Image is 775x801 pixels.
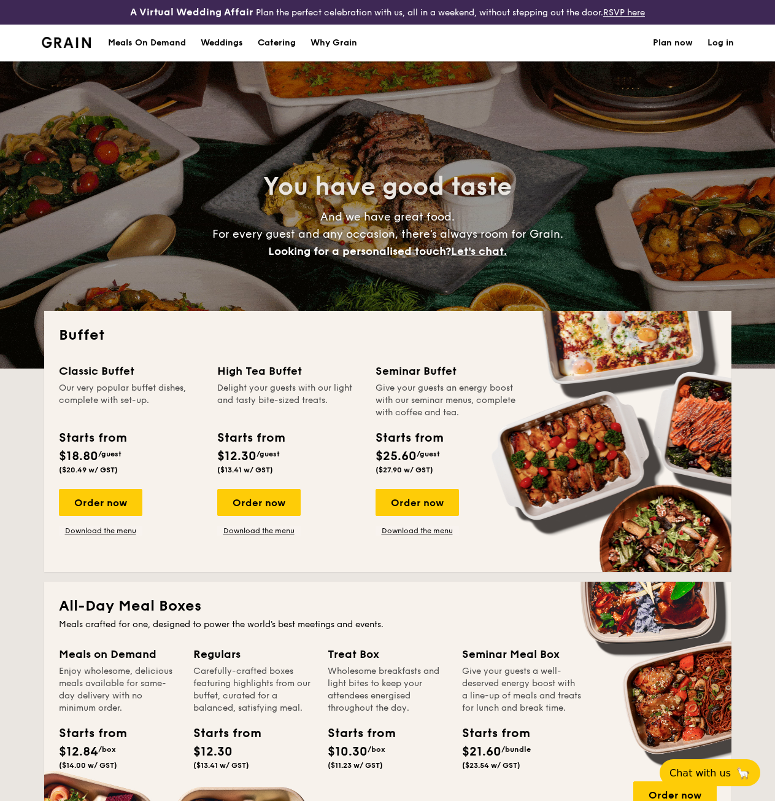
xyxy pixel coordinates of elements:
div: Treat Box [328,646,447,663]
div: Our very popular buffet dishes, complete with set-up. [59,382,202,419]
div: Starts from [376,429,442,447]
span: /guest [256,450,280,458]
div: High Tea Buffet [217,362,361,380]
span: $18.80 [59,449,98,464]
div: Delight your guests with our light and tasty bite-sized treats. [217,382,361,419]
div: Wholesome breakfasts and light bites to keep your attendees energised throughout the day. [328,665,447,714]
div: Starts from [59,429,126,447]
a: Download the menu [376,526,459,536]
div: Classic Buffet [59,362,202,380]
span: And we have great food. For every guest and any occasion, there’s always room for Grain. [212,210,563,258]
a: Weddings [193,25,250,61]
div: Enjoy wholesome, delicious meals available for same-day delivery with no minimum order. [59,665,179,714]
span: You have good taste [263,172,512,201]
div: Regulars [193,646,313,663]
span: Let's chat. [451,244,507,258]
a: Log in [708,25,734,61]
div: Give your guests an energy boost with our seminar menus, complete with coffee and tea. [376,382,519,419]
div: Order now [59,489,142,516]
div: Starts from [193,724,249,743]
h2: All-Day Meal Boxes [59,596,717,616]
a: RSVP here [603,7,645,18]
div: Meals On Demand [108,25,186,61]
a: Catering [250,25,303,61]
h1: Catering [258,25,296,61]
span: $12.30 [193,744,233,759]
div: Order now [217,489,301,516]
span: /box [98,745,116,754]
div: Seminar Meal Box [462,646,582,663]
div: Carefully-crafted boxes featuring highlights from our buffet, curated for a balanced, satisfying ... [193,665,313,714]
div: Seminar Buffet [376,362,519,380]
a: Meals On Demand [101,25,193,61]
span: $21.60 [462,744,501,759]
div: Meals crafted for one, designed to power the world's best meetings and events. [59,619,717,631]
span: $10.30 [328,744,368,759]
span: ($14.00 w/ GST) [59,761,117,770]
div: Starts from [462,724,517,743]
button: Chat with us🦙 [660,759,760,786]
a: Why Grain [303,25,364,61]
div: Starts from [217,429,284,447]
span: ($23.54 w/ GST) [462,761,520,770]
div: Meals on Demand [59,646,179,663]
h4: A Virtual Wedding Affair [130,5,253,20]
span: $12.30 [217,449,256,464]
div: Starts from [328,724,383,743]
span: ($13.41 w/ GST) [217,466,273,474]
img: Grain [42,37,91,48]
span: ($13.41 w/ GST) [193,761,249,770]
a: Plan now [653,25,693,61]
span: /box [368,745,385,754]
span: ($27.90 w/ GST) [376,466,433,474]
a: Download the menu [217,526,301,536]
span: /bundle [501,745,531,754]
div: Give your guests a well-deserved energy boost with a line-up of meals and treats for lunch and br... [462,665,582,714]
a: Download the menu [59,526,142,536]
div: Order now [376,489,459,516]
span: Looking for a personalised touch? [268,244,451,258]
div: Why Grain [310,25,357,61]
div: Weddings [201,25,243,61]
span: $12.84 [59,744,98,759]
span: ($11.23 w/ GST) [328,761,383,770]
span: /guest [417,450,440,458]
span: Chat with us [669,767,731,779]
h2: Buffet [59,326,717,345]
span: /guest [98,450,121,458]
span: $25.60 [376,449,417,464]
div: Starts from [59,724,114,743]
a: Logotype [42,37,91,48]
span: 🦙 [736,766,750,780]
span: ($20.49 w/ GST) [59,466,118,474]
div: Plan the perfect celebration with us, all in a weekend, without stepping out the door. [129,5,646,20]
